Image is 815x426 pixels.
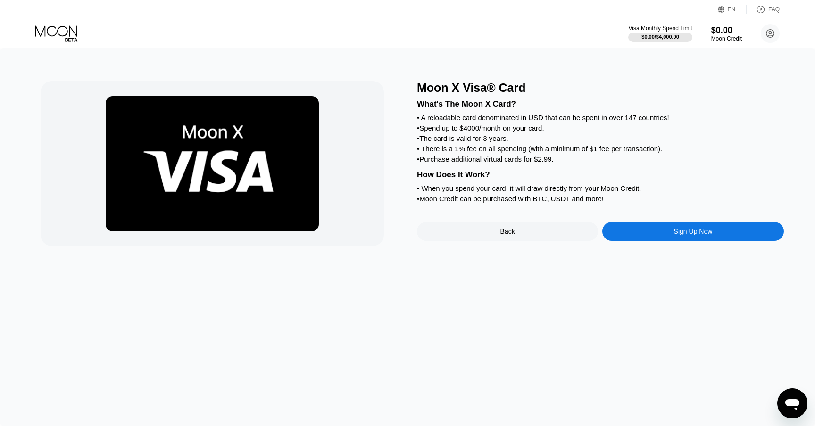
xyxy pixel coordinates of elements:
div: Visa Monthly Spend Limit [628,25,692,32]
div: Moon X Visa® Card [417,81,784,95]
div: FAQ [768,6,780,13]
div: Back [500,228,515,235]
div: EN [718,5,747,14]
div: • Purchase additional virtual cards for $2.99. [417,155,784,163]
div: $0.00Moon Credit [711,25,742,42]
div: Back [417,222,598,241]
div: • A reloadable card denominated in USD that can be spent in over 147 countries! [417,114,784,122]
div: • When you spend your card, it will draw directly from your Moon Credit. [417,184,784,192]
iframe: Bouton de lancement de la fenêtre de messagerie [777,388,807,418]
div: FAQ [747,5,780,14]
div: • Spend up to $4000/month on your card. [417,124,784,132]
div: What's The Moon X Card? [417,99,784,109]
div: • Moon Credit can be purchased with BTC, USDT and more! [417,195,784,203]
div: Sign Up Now [602,222,783,241]
div: EN [728,6,736,13]
div: $0.00 / $4,000.00 [641,34,679,40]
div: Visa Monthly Spend Limit$0.00/$4,000.00 [628,25,692,42]
div: How Does It Work? [417,170,784,180]
div: Sign Up Now [674,228,713,235]
div: • There is a 1% fee on all spending (with a minimum of $1 fee per transaction). [417,145,784,153]
div: Moon Credit [711,35,742,42]
div: $0.00 [711,25,742,35]
div: • The card is valid for 3 years. [417,134,784,142]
